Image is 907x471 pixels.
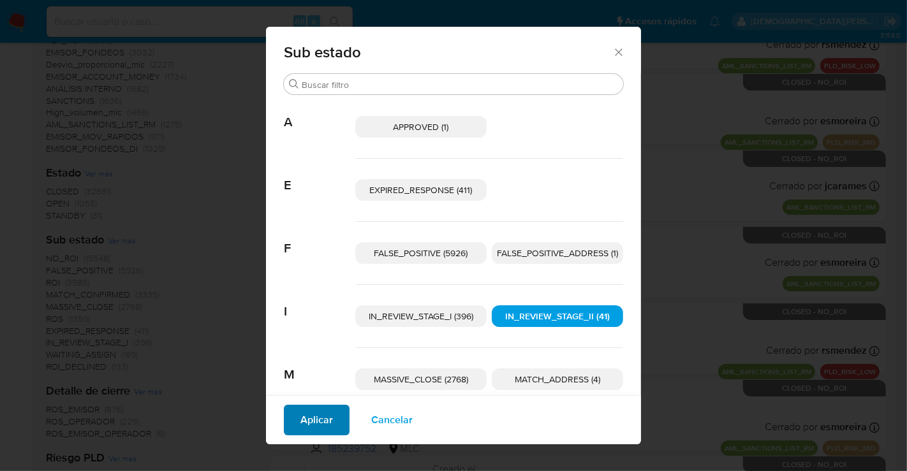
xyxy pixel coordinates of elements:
[284,159,355,193] span: E
[284,348,355,382] span: M
[355,368,487,390] div: MASSIVE_CLOSE (2768)
[300,406,333,434] span: Aplicar
[284,405,350,435] button: Aplicar
[394,120,449,133] span: APPROVED (1)
[374,373,468,386] span: MASSIVE_CLOSE (2768)
[612,46,624,57] button: Cerrar
[284,222,355,256] span: F
[515,373,600,386] span: MATCH_ADDRESS (4)
[355,179,487,201] div: EXPIRED_RESPONSE (411)
[492,305,623,327] div: IN_REVIEW_STAGE_II (41)
[374,247,468,259] span: FALSE_POSITIVE (5926)
[355,116,487,138] div: APPROVED (1)
[492,368,623,390] div: MATCH_ADDRESS (4)
[369,310,473,322] span: IN_REVIEW_STAGE_I (396)
[505,310,610,322] span: IN_REVIEW_STAGE_II (41)
[371,406,413,434] span: Cancelar
[355,242,487,264] div: FALSE_POSITIVE (5926)
[289,79,299,89] button: Buscar
[284,285,355,319] span: I
[370,184,473,196] span: EXPIRED_RESPONSE (411)
[302,79,618,91] input: Buscar filtro
[497,247,618,259] span: FALSE_POSITIVE_ADDRESS (1)
[284,96,355,130] span: A
[284,45,612,60] span: Sub estado
[355,305,487,327] div: IN_REVIEW_STAGE_I (396)
[355,405,429,435] button: Cancelar
[492,242,623,264] div: FALSE_POSITIVE_ADDRESS (1)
